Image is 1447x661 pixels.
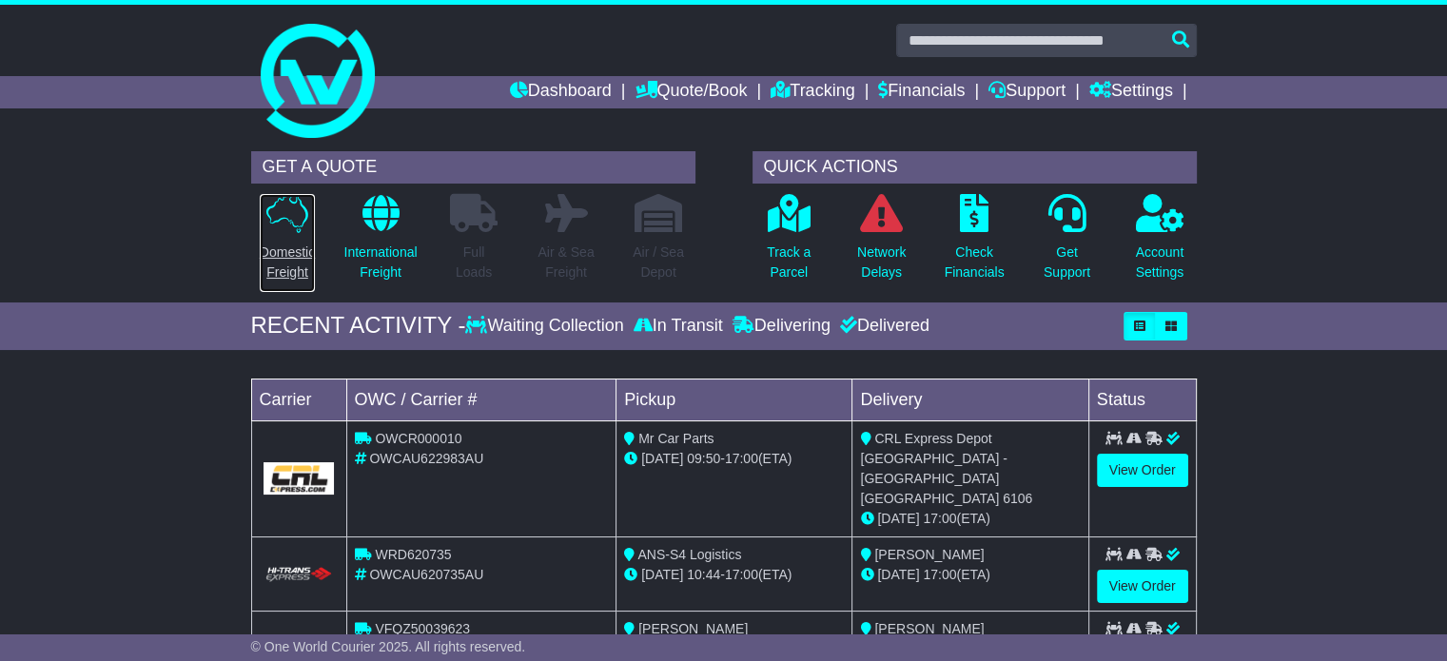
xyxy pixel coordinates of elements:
[510,76,612,108] a: Dashboard
[343,243,417,282] p: International Freight
[346,379,616,420] td: OWC / Carrier #
[635,76,747,108] a: Quote/Book
[835,316,929,337] div: Delivered
[767,243,811,282] p: Track a Parcel
[1089,76,1173,108] a: Settings
[369,567,483,582] span: OWCAU620735AU
[342,193,418,293] a: InternationalFreight
[1097,454,1188,487] a: View Order
[251,639,526,654] span: © One World Courier 2025. All rights reserved.
[857,243,906,282] p: Network Delays
[860,431,1032,506] span: CRL Express Depot [GEOGRAPHIC_DATA] - [GEOGRAPHIC_DATA] [GEOGRAPHIC_DATA] 6106
[259,193,316,293] a: DomesticFreight
[638,621,748,636] span: [PERSON_NAME]
[1088,379,1196,420] td: Status
[251,151,695,184] div: GET A QUOTE
[1097,570,1188,603] a: View Order
[725,451,758,466] span: 17:00
[638,431,714,446] span: Mr Car Parts
[641,451,683,466] span: [DATE]
[988,76,1066,108] a: Support
[753,151,1197,184] div: QUICK ACTIONS
[860,509,1080,529] div: (ETA)
[856,193,907,293] a: NetworkDelays
[616,379,852,420] td: Pickup
[1043,193,1091,293] a: GetSupport
[375,547,451,562] span: WRD620735
[923,567,956,582] span: 17:00
[874,621,984,636] span: [PERSON_NAME]
[725,567,758,582] span: 17:00
[771,76,854,108] a: Tracking
[375,621,470,636] span: VFQZ50039623
[369,451,483,466] span: OWCAU622983AU
[465,316,628,337] div: Waiting Collection
[624,565,844,585] div: - (ETA)
[874,547,984,562] span: [PERSON_NAME]
[375,431,461,446] span: OWCR000010
[923,511,956,526] span: 17:00
[860,565,1080,585] div: (ETA)
[251,379,346,420] td: Carrier
[641,567,683,582] span: [DATE]
[945,243,1005,282] p: Check Financials
[637,547,741,562] span: ANS-S4 Logistics
[450,243,498,282] p: Full Loads
[1044,243,1090,282] p: Get Support
[251,312,466,340] div: RECENT ACTIVITY -
[624,449,844,469] div: - (ETA)
[766,193,811,293] a: Track aParcel
[877,511,919,526] span: [DATE]
[687,567,720,582] span: 10:44
[629,316,728,337] div: In Transit
[944,193,1006,293] a: CheckFinancials
[877,567,919,582] span: [DATE]
[878,76,965,108] a: Financials
[264,566,335,584] img: HiTrans.png
[264,462,335,495] img: GetCarrierServiceLogo
[728,316,835,337] div: Delivering
[1136,243,1184,282] p: Account Settings
[1135,193,1185,293] a: AccountSettings
[687,451,720,466] span: 09:50
[538,243,594,282] p: Air & Sea Freight
[633,243,684,282] p: Air / Sea Depot
[852,379,1088,420] td: Delivery
[260,243,315,282] p: Domestic Freight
